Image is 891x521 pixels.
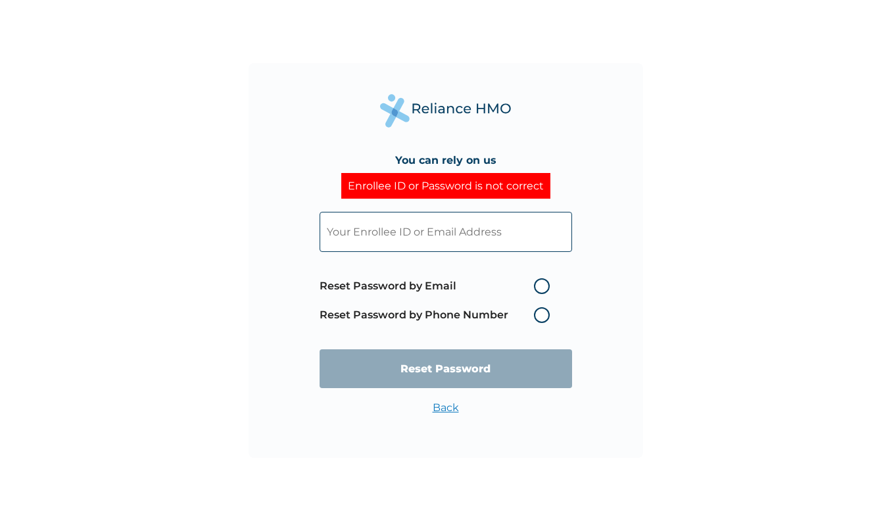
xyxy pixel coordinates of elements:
input: Reset Password [320,349,572,388]
input: Your Enrollee ID or Email Address [320,212,572,252]
label: Reset Password by Email [320,278,556,294]
img: Reliance Health's Logo [380,94,512,128]
label: Reset Password by Phone Number [320,307,556,323]
span: Password reset method [320,272,556,330]
h4: You can rely on us [395,154,496,166]
a: Back [433,401,459,414]
div: Enrollee ID or Password is not correct [341,173,550,199]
